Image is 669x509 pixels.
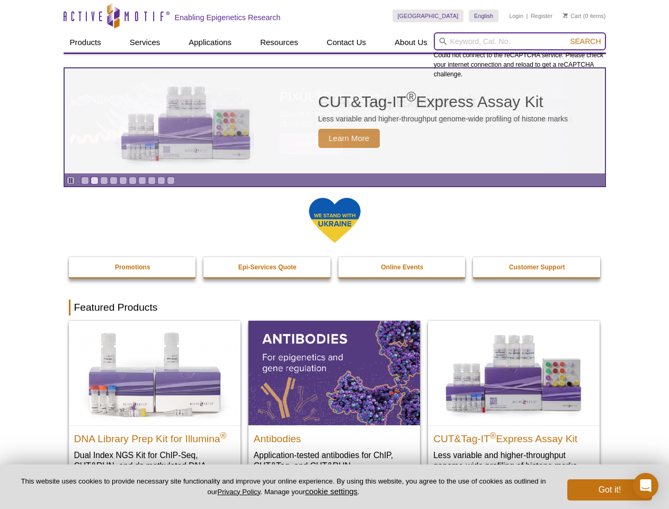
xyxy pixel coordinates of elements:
[320,32,372,52] a: Contact Us
[433,450,594,471] p: Less variable and higher-throughput genome-wide profiling of histone marks​.
[469,10,498,22] a: English
[434,32,606,50] input: Keyword, Cat. No.
[318,129,380,148] span: Learn More
[633,473,658,498] div: Open Intercom Messenger
[305,487,358,496] button: cookie settings
[428,321,600,481] a: CUT&Tag-IT® Express Assay Kit CUT&Tag-IT®Express Assay Kit Less variable and higher-throughput ge...
[308,197,361,244] img: We Stand With Ukraine
[473,257,601,277] a: Customer Support
[433,428,594,444] h2: CUT&Tag-IT Express Assay Kit
[531,12,552,20] a: Register
[123,32,167,52] a: Services
[248,321,420,425] img: All Antibodies
[567,37,604,46] button: Search
[217,488,260,496] a: Privacy Policy
[69,300,601,315] h2: Featured Products
[318,94,568,110] h2: CUT&Tag-IT Express Assay Kit
[65,68,605,173] a: CUT&Tag-IT Express Assay Kit CUT&Tag-IT®Express Assay Kit Less variable and higher-throughput gen...
[388,32,434,52] a: About Us
[64,32,108,52] a: Products
[254,450,415,471] p: Application-tested antibodies for ChIP, CUT&Tag, and CUT&RUN.
[318,114,568,124] p: Less variable and higher-throughput genome-wide profiling of histone marks
[490,431,496,440] sup: ®
[203,257,332,277] a: Epi-Services Quote
[338,257,467,277] a: Online Events
[393,10,464,22] a: [GEOGRAPHIC_DATA]
[115,264,150,271] strong: Promotions
[509,12,523,20] a: Login
[509,264,565,271] strong: Customer Support
[182,32,238,52] a: Applications
[81,177,89,185] a: Go to slide 1
[67,177,75,185] a: Toggle autoplay
[406,89,416,104] sup: ®
[119,177,127,185] a: Go to slide 5
[157,177,165,185] a: Go to slide 9
[100,177,108,185] a: Go to slide 3
[248,321,420,481] a: All Antibodies Antibodies Application-tested antibodies for ChIP, CUT&Tag, and CUT&RUN.
[254,428,415,444] h2: Antibodies
[138,177,146,185] a: Go to slide 7
[17,477,550,497] p: This website uses cookies to provide necessary site functionality and improve your online experie...
[69,321,240,425] img: DNA Library Prep Kit for Illumina
[74,450,235,482] p: Dual Index NGS Kit for ChIP-Seq, CUT&RUN, and ds methylated DNA assays.
[148,177,156,185] a: Go to slide 8
[110,177,118,185] a: Go to slide 4
[527,10,528,22] li: |
[69,257,197,277] a: Promotions
[69,321,240,492] a: DNA Library Prep Kit for Illumina DNA Library Prep Kit for Illumina® Dual Index NGS Kit for ChIP-...
[175,13,281,22] h2: Enabling Epigenetics Research
[65,68,605,173] article: CUT&Tag-IT Express Assay Kit
[563,10,606,22] li: (0 items)
[434,32,606,79] div: Could not connect to the reCAPTCHA service. Please check your internet connection and reload to g...
[238,264,297,271] strong: Epi-Services Quote
[381,264,423,271] strong: Online Events
[563,13,568,18] img: Your Cart
[570,37,601,46] span: Search
[220,431,227,440] sup: ®
[91,177,99,185] a: Go to slide 2
[74,428,235,444] h2: DNA Library Prep Kit for Illumina
[567,479,652,501] button: Got it!
[167,177,175,185] a: Go to slide 10
[428,321,600,425] img: CUT&Tag-IT® Express Assay Kit
[129,177,137,185] a: Go to slide 6
[254,32,305,52] a: Resources
[99,63,273,179] img: CUT&Tag-IT Express Assay Kit
[563,12,582,20] a: Cart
